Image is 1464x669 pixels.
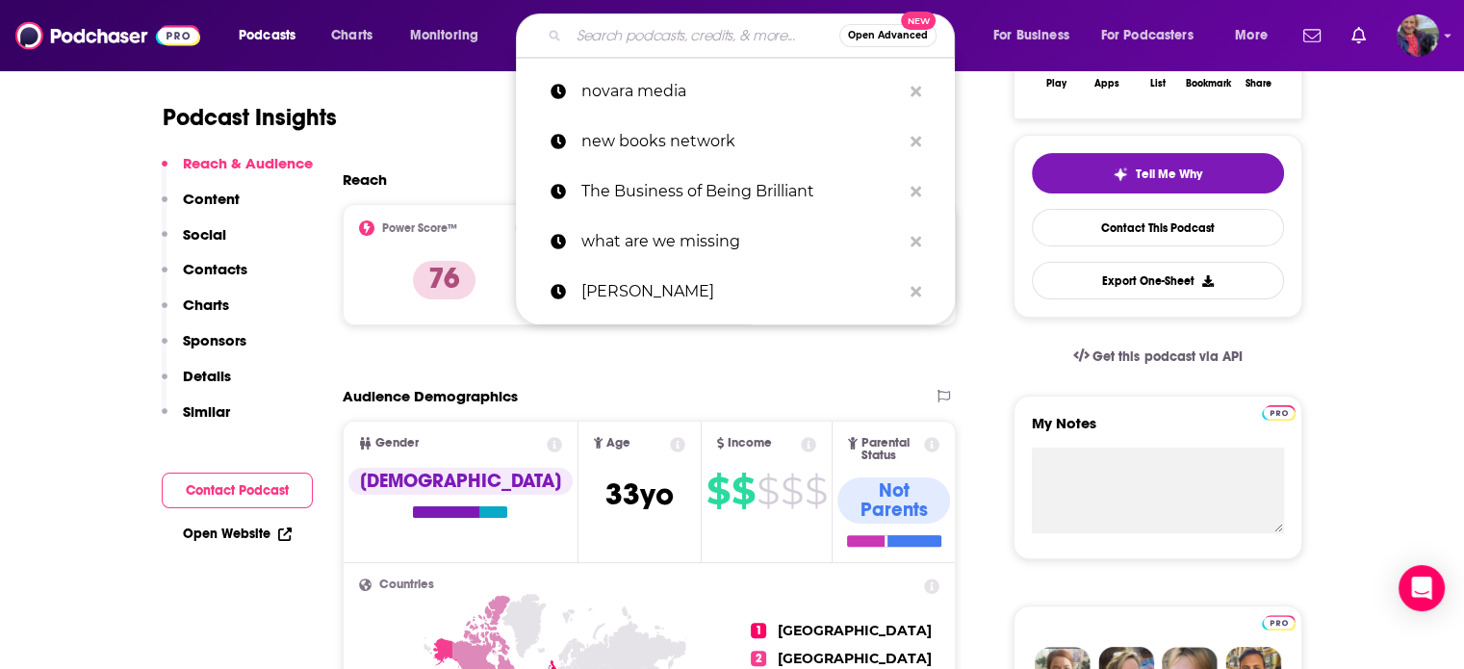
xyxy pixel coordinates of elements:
[781,476,803,506] span: $
[413,261,475,299] p: 76
[1246,78,1271,90] div: Share
[1399,565,1445,611] div: Open Intercom Messenger
[183,331,246,349] p: Sponsors
[751,651,766,666] span: 2
[581,267,901,317] p: tim sebastian
[728,437,772,450] span: Income
[1046,78,1066,90] div: Play
[837,477,950,524] div: Not Parents
[581,167,901,217] p: The Business of Being Brilliant
[162,190,240,225] button: Content
[534,13,973,58] div: Search podcasts, credits, & more...
[162,296,229,331] button: Charts
[1136,167,1202,182] span: Tell Me Why
[183,225,226,244] p: Social
[343,387,518,405] h2: Audience Demographics
[319,20,384,51] a: Charts
[516,217,955,267] a: what are we missing
[581,116,901,167] p: new books network
[1344,19,1374,52] a: Show notifications dropdown
[410,22,478,49] span: Monitoring
[516,116,955,167] a: new books network
[1092,348,1242,365] span: Get this podcast via API
[397,20,503,51] button: open menu
[569,20,839,51] input: Search podcasts, credits, & more...
[162,154,313,190] button: Reach & Audience
[379,579,434,591] span: Countries
[706,476,730,506] span: $
[375,437,419,450] span: Gender
[183,190,240,208] p: Content
[581,66,901,116] p: novara media
[1262,615,1296,630] img: Podchaser Pro
[331,22,372,49] span: Charts
[183,296,229,314] p: Charts
[861,437,921,462] span: Parental Status
[1101,22,1194,49] span: For Podcasters
[162,331,246,367] button: Sponsors
[1032,153,1284,193] button: tell me why sparkleTell Me Why
[163,103,337,132] h1: Podcast Insights
[162,473,313,508] button: Contact Podcast
[1185,78,1230,90] div: Bookmark
[382,221,457,235] h2: Power Score™
[581,217,901,267] p: what are we missing
[516,267,955,317] a: [PERSON_NAME]
[732,476,755,506] span: $
[348,468,573,495] div: [DEMOGRAPHIC_DATA]
[1032,414,1284,448] label: My Notes
[1262,612,1296,630] a: Pro website
[1032,262,1284,299] button: Export One-Sheet
[839,24,937,47] button: Open AdvancedNew
[225,20,321,51] button: open menu
[751,623,766,638] span: 1
[1150,78,1166,90] div: List
[183,402,230,421] p: Similar
[162,225,226,261] button: Social
[757,476,779,506] span: $
[1058,333,1258,380] a: Get this podcast via API
[183,260,247,278] p: Contacts
[1262,402,1296,421] a: Pro website
[1397,14,1439,57] img: User Profile
[778,622,932,639] span: [GEOGRAPHIC_DATA]
[605,476,674,513] span: 33 yo
[848,31,928,40] span: Open Advanced
[183,367,231,385] p: Details
[15,17,200,54] img: Podchaser - Follow, Share and Rate Podcasts
[993,22,1069,49] span: For Business
[162,367,231,402] button: Details
[183,526,292,542] a: Open Website
[1113,167,1128,182] img: tell me why sparkle
[1397,14,1439,57] span: Logged in as KateFT
[343,170,387,189] h2: Reach
[1094,78,1119,90] div: Apps
[1221,20,1292,51] button: open menu
[1089,20,1221,51] button: open menu
[606,437,630,450] span: Age
[1397,14,1439,57] button: Show profile menu
[1262,405,1296,421] img: Podchaser Pro
[162,260,247,296] button: Contacts
[805,476,827,506] span: $
[980,20,1093,51] button: open menu
[1296,19,1328,52] a: Show notifications dropdown
[516,167,955,217] a: The Business of Being Brilliant
[1235,22,1268,49] span: More
[183,154,313,172] p: Reach & Audience
[162,402,230,438] button: Similar
[239,22,295,49] span: Podcasts
[516,66,955,116] a: novara media
[1032,209,1284,246] a: Contact This Podcast
[778,650,932,667] span: [GEOGRAPHIC_DATA]
[901,12,936,30] span: New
